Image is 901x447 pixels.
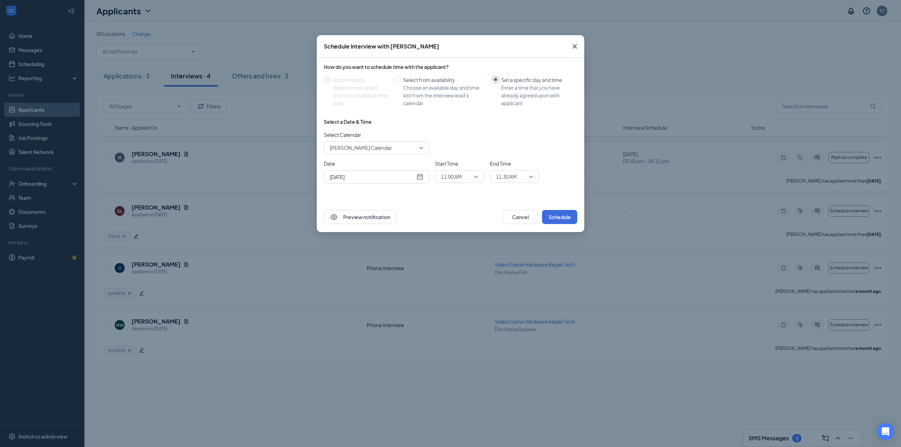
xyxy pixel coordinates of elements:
div: Enter a time that you have already agreed upon with applicant [501,84,572,107]
div: Select from availability [403,76,486,84]
span: Select Calendar [324,131,429,139]
button: EyePreview notification [324,210,396,224]
svg: Eye [330,213,338,221]
div: Choose an available day and time slot from the interview lead’s calendar [403,84,486,107]
div: How do you want to schedule time with the applicant? [324,63,577,70]
div: Automatically [333,76,388,84]
div: Select a Date & Time [324,118,372,125]
div: Set a specific day and time [501,76,572,84]
span: Start Time [435,160,484,167]
span: 11:30 AM [496,171,517,182]
span: End Time [490,160,539,167]
button: Close [565,35,584,58]
div: Open Intercom Messenger [877,423,894,440]
svg: Cross [571,42,579,51]
input: Oct 13, 2025 [330,173,415,181]
span: 11:00 AM [441,171,462,182]
button: Cancel [503,210,538,224]
div: Schedule Interview with [PERSON_NAME] [324,43,439,50]
span: Date [324,160,429,167]
span: [PERSON_NAME] Calendar [330,142,392,153]
button: Schedule [542,210,577,224]
div: Applicant will select from your available time slots [333,84,388,107]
